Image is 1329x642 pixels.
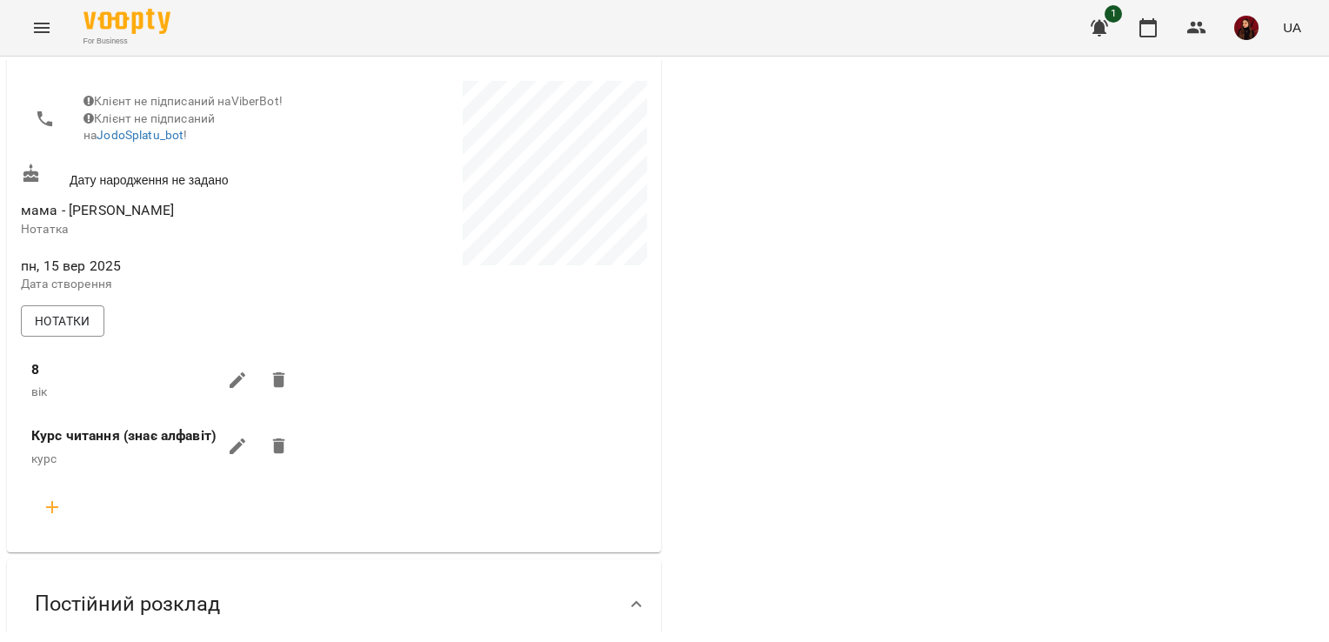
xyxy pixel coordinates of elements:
[31,451,57,465] span: курс
[83,111,215,143] span: Клієнт не підписаний на !
[21,305,104,337] button: Нотатки
[83,94,283,108] span: Клієнт не підписаний на ViberBot!
[21,276,331,293] p: Дата створення
[21,7,63,49] button: Menu
[83,36,170,47] span: For Business
[31,359,39,380] label: 8
[35,591,220,618] span: Постійний розклад
[1105,5,1122,23] span: 1
[83,9,170,34] img: Voopty Logo
[31,425,217,446] label: Курс читання (знає алфавіт)
[1234,16,1259,40] img: 958b9029b15ca212fd0684cba48e8a29.jpg
[35,311,90,331] span: Нотатки
[17,160,334,192] div: Дату народження не задано
[31,385,47,398] span: вік
[21,221,331,238] p: Нотатка
[1283,18,1301,37] span: UA
[97,128,184,142] a: JodoSplatu_bot
[1276,11,1308,43] button: UA
[21,202,174,218] span: мама - [PERSON_NAME]
[21,256,331,277] span: пн, 15 вер 2025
